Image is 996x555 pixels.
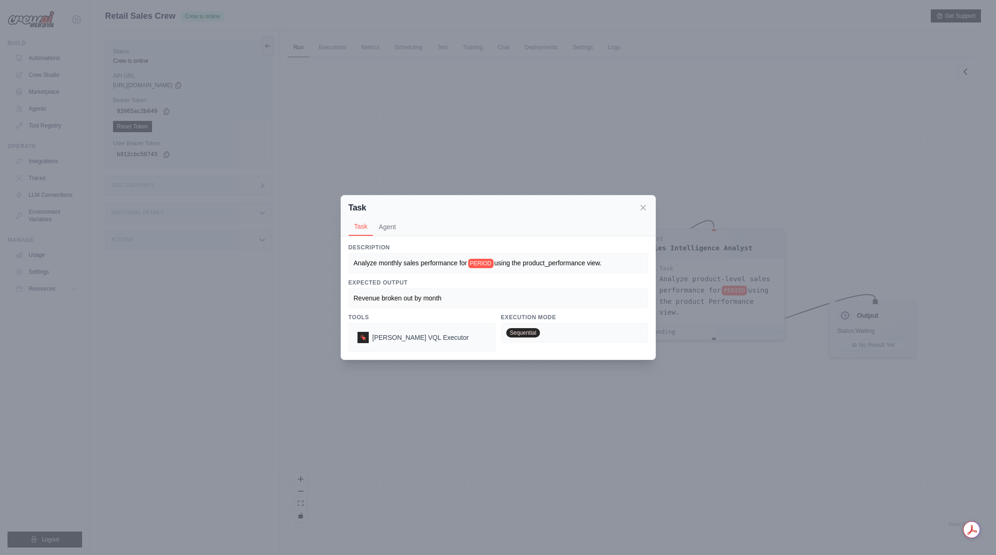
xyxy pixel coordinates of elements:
[468,259,494,268] span: PERIOD
[494,259,602,267] span: using the product_performance view.
[354,259,467,267] span: Analyze monthly sales performance for
[349,279,648,286] h3: Expected Output
[949,510,996,555] iframe: Chat Widget
[349,201,366,214] h2: Task
[506,328,540,337] span: Sequential
[349,244,648,251] h3: Description
[501,314,648,321] h3: Execution Mode
[354,294,442,302] span: Revenue broken out by month
[349,314,495,321] h3: Tools
[373,333,469,342] span: Denodo VQL Executor
[349,218,373,236] button: Task
[373,218,402,236] button: Agent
